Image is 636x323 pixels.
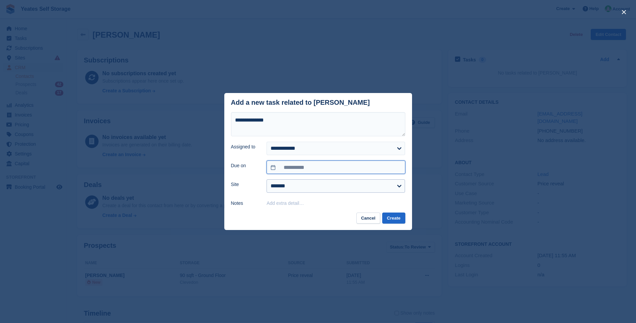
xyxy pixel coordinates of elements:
[382,213,405,224] button: Create
[619,7,629,17] button: close
[267,200,304,206] button: Add extra detail…
[356,213,380,224] button: Cancel
[231,200,259,207] label: Notes
[231,181,259,188] label: Site
[231,162,259,169] label: Due on
[231,99,370,106] div: Add a new task related to [PERSON_NAME]
[231,143,259,150] label: Assigned to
